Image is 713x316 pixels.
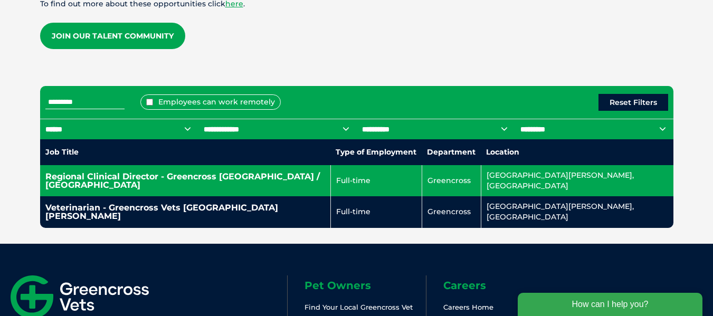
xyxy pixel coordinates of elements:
input: Employees can work remotely [146,99,153,106]
td: [GEOGRAPHIC_DATA][PERSON_NAME], [GEOGRAPHIC_DATA] [481,165,673,196]
button: Reset Filters [598,94,668,111]
a: Find Your Local Greencross Vet [305,303,413,311]
td: [GEOGRAPHIC_DATA][PERSON_NAME], [GEOGRAPHIC_DATA] [481,196,673,227]
div: How can I help you? [6,6,191,30]
a: Careers Home [443,303,493,311]
td: Greencross [422,165,481,196]
h6: Careers [443,280,564,291]
nobr: Type of Employment [336,147,416,157]
label: Employees can work remotely [140,94,281,110]
nobr: Location [486,147,519,157]
td: Full-time [330,165,422,196]
h4: Regional Clinical Director - Greencross [GEOGRAPHIC_DATA] / [GEOGRAPHIC_DATA] [45,173,325,189]
h4: Veterinarian - Greencross Vets [GEOGRAPHIC_DATA][PERSON_NAME] [45,204,325,221]
nobr: Job Title [45,147,79,157]
td: Full-time [330,196,422,227]
h6: Pet Owners [305,280,425,291]
td: Greencross [422,196,481,227]
nobr: Department [427,147,476,157]
a: Join our Talent Community [40,23,185,49]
